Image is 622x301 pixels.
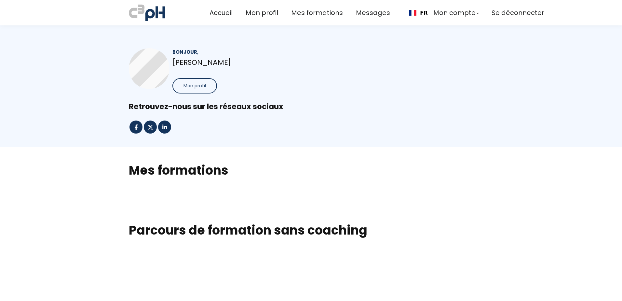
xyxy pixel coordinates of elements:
[409,10,416,16] img: Français flag
[129,162,493,179] h2: Mes formations
[403,5,433,20] div: Language selected: Français
[291,7,343,18] a: Mes formations
[492,7,544,18] a: Se déconnecter
[129,222,493,238] h1: Parcours de formation sans coaching
[172,48,300,56] div: Bonjour,
[172,57,300,68] p: [PERSON_NAME]
[246,7,278,18] a: Mon profil
[172,78,217,93] button: Mon profil
[210,7,233,18] a: Accueil
[409,10,428,16] a: FR
[403,5,433,20] div: Language Switcher
[356,7,390,18] a: Messages
[129,3,165,22] img: a70bc7685e0efc0bd0b04b3506828469.jpeg
[129,102,493,112] div: Retrouvez-nous sur les réseaux sociaux
[433,7,476,18] span: Mon compte
[183,82,206,89] span: Mon profil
